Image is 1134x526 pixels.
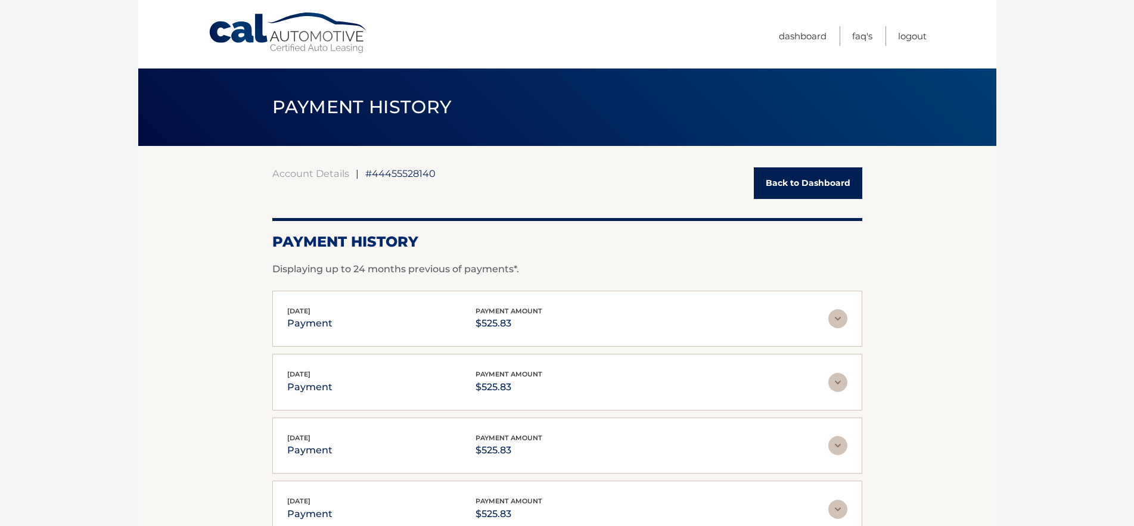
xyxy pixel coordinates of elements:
a: FAQ's [852,26,872,46]
img: accordion-rest.svg [828,500,847,519]
img: accordion-rest.svg [828,436,847,455]
a: Cal Automotive [208,12,369,54]
img: accordion-rest.svg [828,373,847,392]
p: $525.83 [476,506,542,522]
p: $525.83 [476,315,542,332]
p: payment [287,442,333,459]
span: [DATE] [287,307,310,315]
a: Logout [898,26,927,46]
p: payment [287,315,333,332]
span: [DATE] [287,370,310,378]
p: $525.83 [476,379,542,396]
span: payment amount [476,307,542,315]
span: PAYMENT HISTORY [272,96,452,118]
a: Dashboard [779,26,827,46]
a: Account Details [272,167,349,179]
span: | [356,167,359,179]
span: #44455528140 [365,167,436,179]
p: $525.83 [476,442,542,459]
span: [DATE] [287,434,310,442]
p: payment [287,379,333,396]
p: payment [287,506,333,522]
span: payment amount [476,434,542,442]
span: payment amount [476,370,542,378]
p: Displaying up to 24 months previous of payments*. [272,262,862,276]
img: accordion-rest.svg [828,309,847,328]
span: payment amount [476,497,542,505]
a: Back to Dashboard [754,167,862,199]
h2: Payment History [272,233,862,251]
span: [DATE] [287,497,310,505]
